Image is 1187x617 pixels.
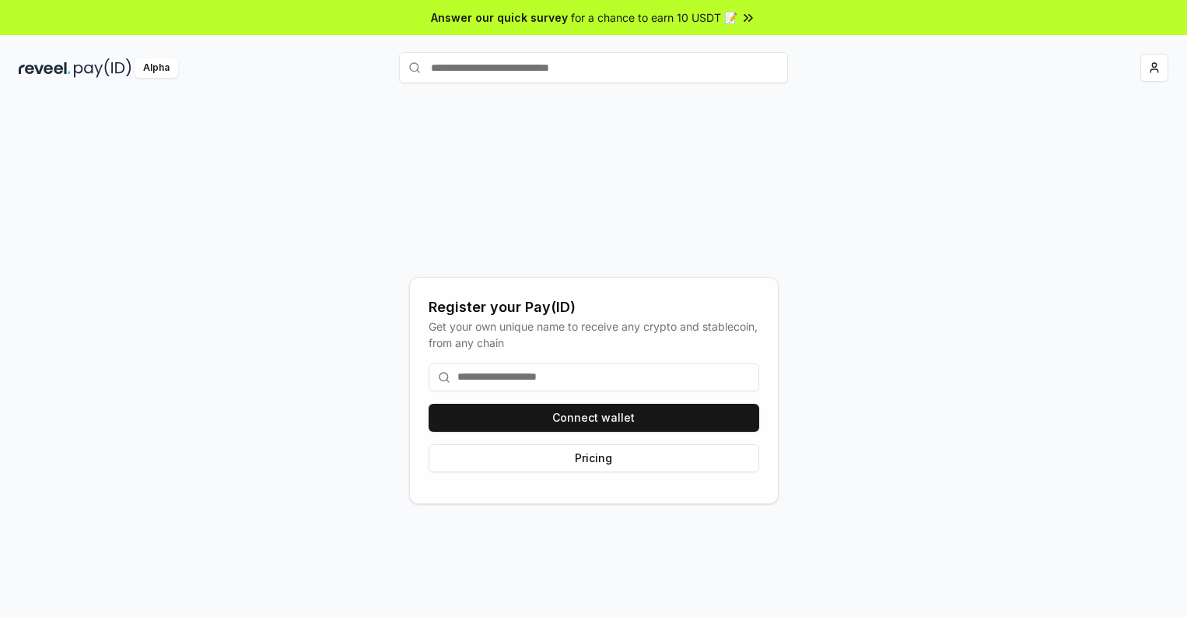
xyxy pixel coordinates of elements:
div: Alpha [135,58,178,78]
div: Get your own unique name to receive any crypto and stablecoin, from any chain [429,318,759,351]
button: Connect wallet [429,404,759,432]
span: Answer our quick survey [431,9,568,26]
div: Register your Pay(ID) [429,296,759,318]
img: reveel_dark [19,58,71,78]
img: pay_id [74,58,131,78]
span: for a chance to earn 10 USDT 📝 [571,9,737,26]
button: Pricing [429,444,759,472]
